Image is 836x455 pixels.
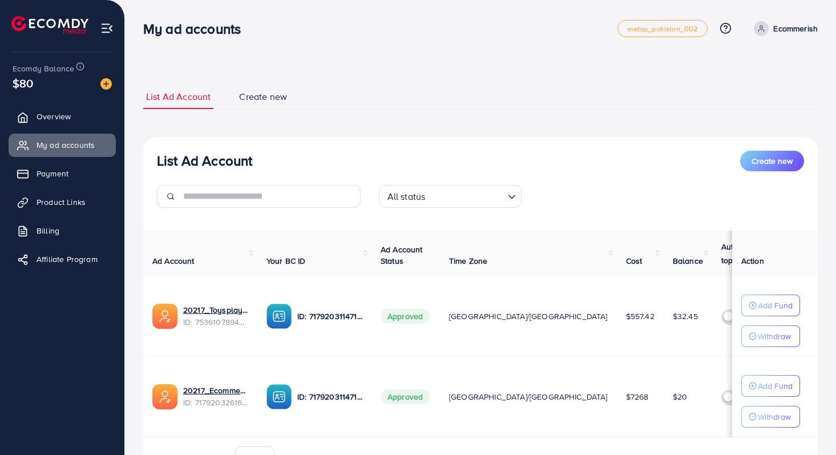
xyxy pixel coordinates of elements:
[721,240,754,267] p: Auto top-up
[152,255,195,267] span: Ad Account
[381,309,430,324] span: Approved
[37,168,68,179] span: Payment
[449,311,608,322] span: [GEOGRAPHIC_DATA]/[GEOGRAPHIC_DATA]
[37,225,59,236] span: Billing
[183,304,248,316] a: 20217_Toysplay_1754636899370
[626,311,655,322] span: $557.42
[9,248,116,271] a: Affiliate Program
[741,295,800,316] button: Add Fund
[752,155,793,167] span: Create new
[449,391,608,402] span: [GEOGRAPHIC_DATA]/[GEOGRAPHIC_DATA]
[266,384,292,409] img: ic-ba-acc.ded83a64.svg
[13,75,33,91] span: $80
[37,253,98,265] span: Affiliate Program
[385,188,428,205] span: All status
[239,90,287,103] span: Create new
[627,25,698,33] span: metap_pakistan_002
[143,21,250,37] h3: My ad accounts
[740,151,804,171] button: Create new
[617,20,708,37] a: metap_pakistan_002
[9,219,116,242] a: Billing
[266,304,292,329] img: ic-ba-acc.ded83a64.svg
[449,255,487,267] span: Time Zone
[146,90,211,103] span: List Ad Account
[183,385,248,396] a: 20217_Ecommerish_1671538567614
[741,406,800,428] button: Withdraw
[673,391,687,402] span: $20
[266,255,306,267] span: Your BC ID
[429,186,503,205] input: Search for option
[758,379,793,393] p: Add Fund
[297,309,362,323] p: ID: 7179203114715611138
[37,111,71,122] span: Overview
[152,304,177,329] img: ic-ads-acc.e4c84228.svg
[9,105,116,128] a: Overview
[381,389,430,404] span: Approved
[758,299,793,312] p: Add Fund
[100,22,114,35] img: menu
[37,196,86,208] span: Product Links
[626,255,643,267] span: Cost
[297,390,362,404] p: ID: 7179203114715611138
[13,63,74,74] span: Ecomdy Balance
[787,404,827,446] iframe: Chat
[9,162,116,185] a: Payment
[741,375,800,397] button: Add Fund
[741,255,764,267] span: Action
[183,316,248,328] span: ID: 7536107894320824321
[741,325,800,347] button: Withdraw
[381,244,423,267] span: Ad Account Status
[673,311,698,322] span: $32.45
[626,391,649,402] span: $7268
[9,134,116,156] a: My ad accounts
[157,152,252,169] h3: List Ad Account
[758,410,791,424] p: Withdraw
[37,139,95,151] span: My ad accounts
[183,385,248,408] div: <span class='underline'>20217_Ecommerish_1671538567614</span></br>7179203261629562881
[9,191,116,214] a: Product Links
[100,78,112,90] img: image
[183,304,248,328] div: <span class='underline'>20217_Toysplay_1754636899370</span></br>7536107894320824321
[758,329,791,343] p: Withdraw
[11,16,88,34] img: logo
[379,185,522,208] div: Search for option
[152,384,177,409] img: ic-ads-acc.e4c84228.svg
[673,255,703,267] span: Balance
[183,397,248,408] span: ID: 7179203261629562881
